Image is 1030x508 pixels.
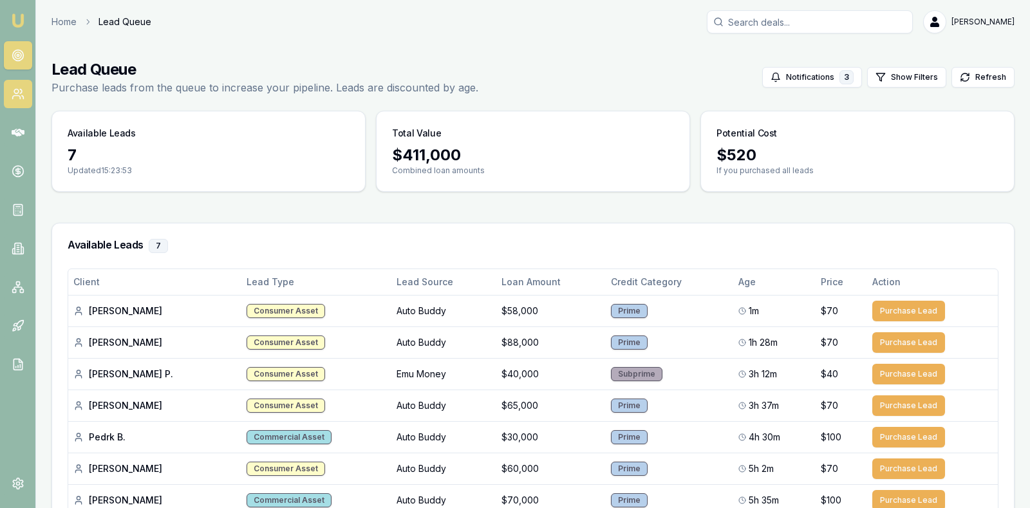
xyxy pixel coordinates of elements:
[749,494,779,507] span: 5h 35m
[391,326,497,358] td: Auto Buddy
[816,269,867,295] th: Price
[391,421,497,453] td: Auto Buddy
[496,421,606,453] td: $30,000
[606,269,733,295] th: Credit Category
[68,269,241,295] th: Client
[749,462,774,475] span: 5h 2m
[496,358,606,390] td: $40,000
[839,70,854,84] div: 3
[391,269,497,295] th: Lead Source
[68,165,350,176] p: Updated 15:23:53
[496,453,606,484] td: $60,000
[749,336,778,349] span: 1h 28m
[247,493,332,507] div: Commercial Asset
[73,305,236,317] div: [PERSON_NAME]
[749,399,779,412] span: 3h 37m
[247,462,325,476] div: Consumer Asset
[73,462,236,475] div: [PERSON_NAME]
[149,239,168,253] div: 7
[611,399,648,413] div: Prime
[762,67,862,88] button: Notifications3
[68,127,136,140] h3: Available Leads
[821,368,838,381] span: $40
[821,399,838,412] span: $70
[821,336,838,349] span: $70
[611,430,648,444] div: Prime
[247,335,325,350] div: Consumer Asset
[611,304,648,318] div: Prime
[247,304,325,318] div: Consumer Asset
[73,431,236,444] div: Pedrk B.
[391,453,497,484] td: Auto Buddy
[611,462,648,476] div: Prime
[247,367,325,381] div: Consumer Asset
[73,399,236,412] div: [PERSON_NAME]
[51,59,478,80] h1: Lead Queue
[392,145,674,165] div: $ 411,000
[496,326,606,358] td: $88,000
[98,15,151,28] span: Lead Queue
[51,80,478,95] p: Purchase leads from the queue to increase your pipeline. Leads are discounted by age.
[391,358,497,390] td: Emu Money
[749,431,780,444] span: 4h 30m
[749,368,777,381] span: 3h 12m
[872,395,945,416] button: Purchase Lead
[611,367,662,381] div: Subprime
[872,364,945,384] button: Purchase Lead
[391,295,497,326] td: Auto Buddy
[247,399,325,413] div: Consumer Asset
[951,17,1015,27] span: [PERSON_NAME]
[68,239,998,253] h3: Available Leads
[391,390,497,421] td: Auto Buddy
[821,305,838,317] span: $70
[872,427,945,447] button: Purchase Lead
[872,301,945,321] button: Purchase Lead
[392,127,441,140] h3: Total Value
[10,13,26,28] img: emu-icon-u.png
[392,165,674,176] p: Combined loan amounts
[241,269,391,295] th: Lead Type
[716,165,998,176] p: If you purchased all leads
[73,494,236,507] div: [PERSON_NAME]
[496,295,606,326] td: $58,000
[733,269,815,295] th: Age
[872,332,945,353] button: Purchase Lead
[611,493,648,507] div: Prime
[867,269,998,295] th: Action
[716,145,998,165] div: $ 520
[51,15,151,28] nav: breadcrumb
[73,336,236,349] div: [PERSON_NAME]
[821,462,838,475] span: $70
[821,494,841,507] span: $100
[867,67,946,88] button: Show Filters
[247,430,332,444] div: Commercial Asset
[716,127,777,140] h3: Potential Cost
[707,10,913,33] input: Search deals
[872,458,945,479] button: Purchase Lead
[68,145,350,165] div: 7
[749,305,759,317] span: 1m
[611,335,648,350] div: Prime
[496,269,606,295] th: Loan Amount
[496,390,606,421] td: $65,000
[951,67,1015,88] button: Refresh
[73,368,236,381] div: [PERSON_NAME] P.
[821,431,841,444] span: $100
[51,15,77,28] a: Home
